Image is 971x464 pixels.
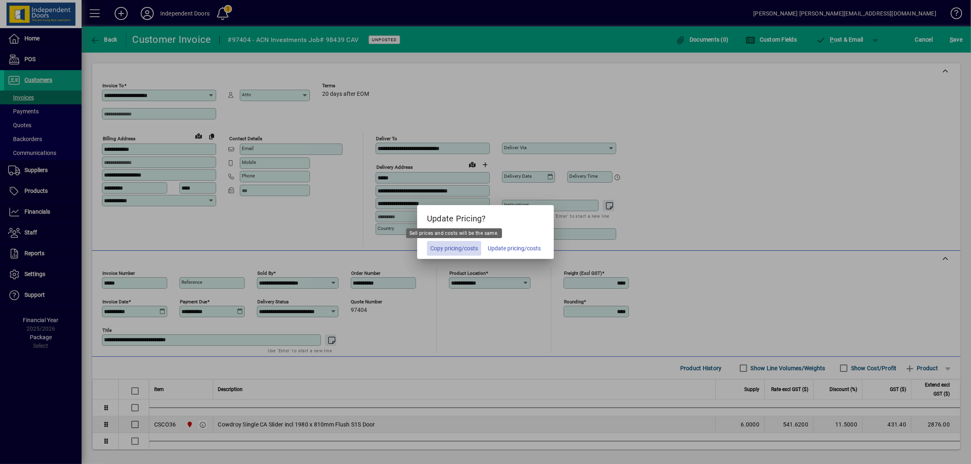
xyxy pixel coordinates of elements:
h5: Update Pricing? [417,205,554,229]
div: Sell prices and costs will be the same. [406,228,502,238]
button: Copy pricing/costs [427,241,481,256]
span: Update pricing/costs [488,244,541,253]
span: Copy pricing/costs [430,244,478,253]
button: Update pricing/costs [484,241,544,256]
